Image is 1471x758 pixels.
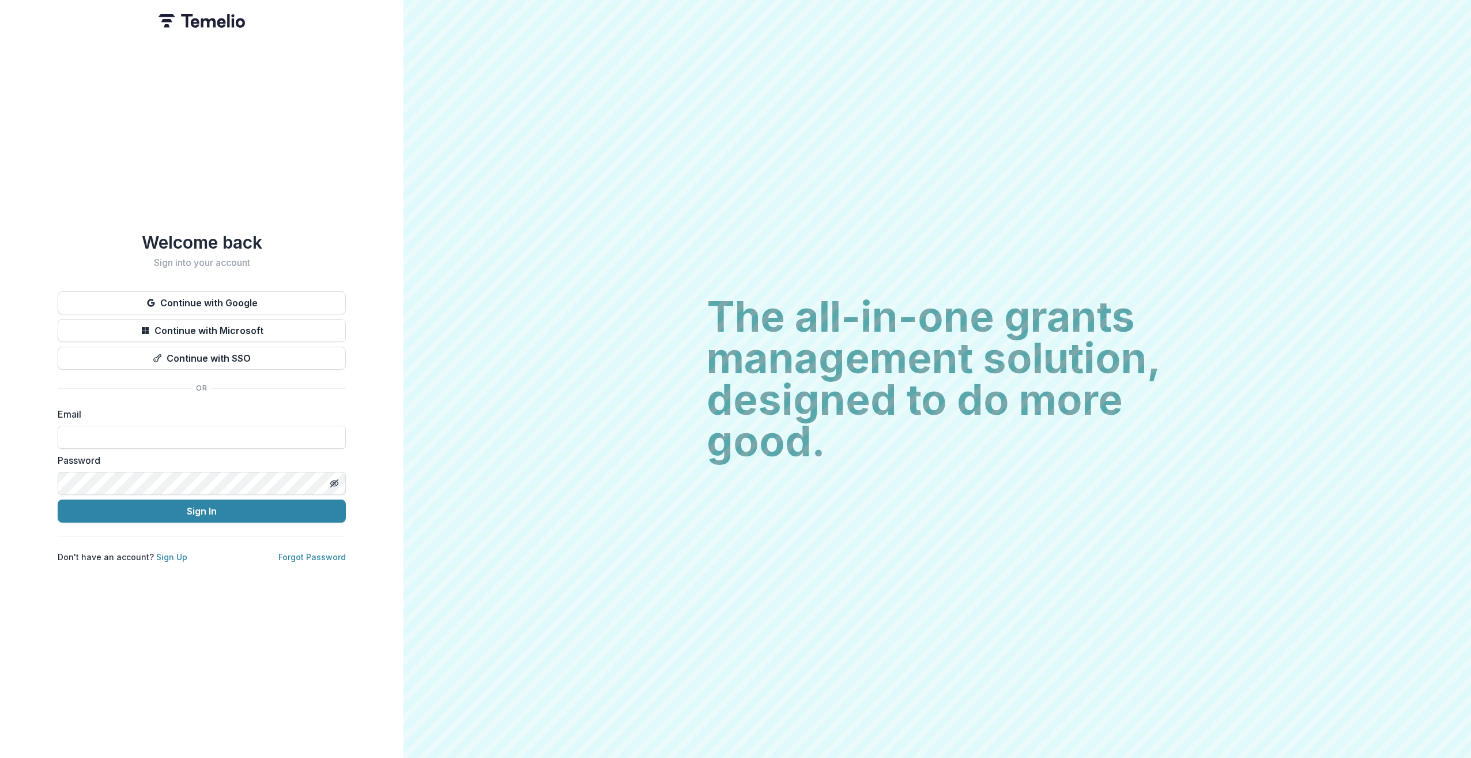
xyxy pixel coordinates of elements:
[58,347,346,370] button: Continue with SSO
[58,500,346,523] button: Sign In
[278,552,346,562] a: Forgot Password
[58,291,346,314] button: Continue with Google
[58,551,187,563] p: Don't have an account?
[58,407,339,421] label: Email
[159,14,245,28] img: Temelio
[325,474,344,493] button: Toggle password visibility
[156,552,187,562] a: Sign Up
[58,232,346,253] h1: Welcome back
[58,319,346,342] button: Continue with Microsoft
[58,257,346,268] h2: Sign into your account
[58,453,339,467] label: Password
